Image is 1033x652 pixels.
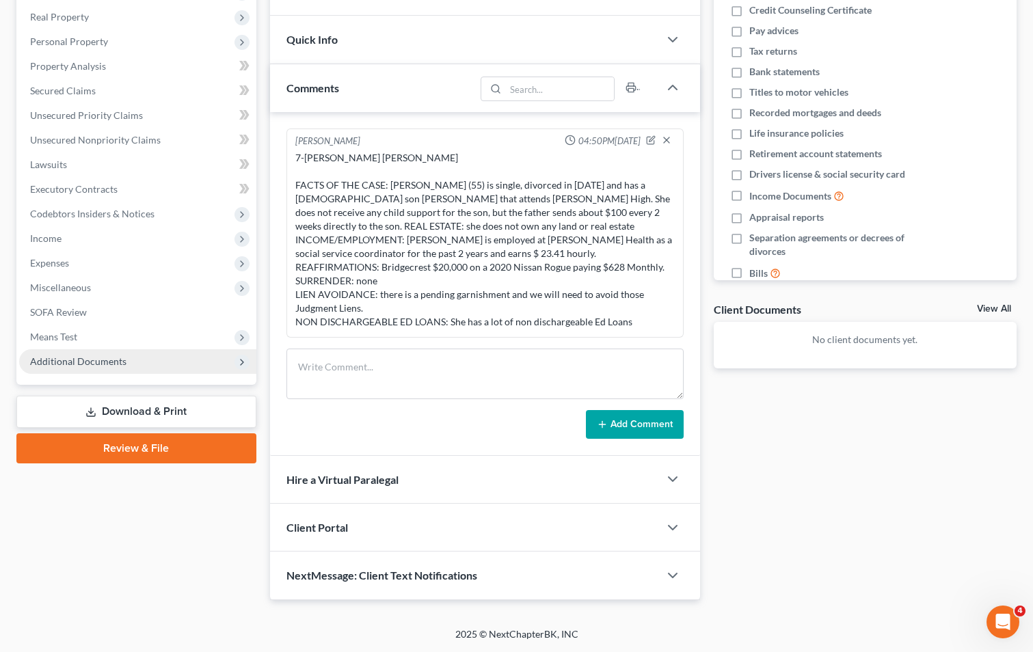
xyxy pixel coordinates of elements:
span: Lawsuits [30,159,67,170]
p: No client documents yet. [725,333,1006,347]
span: Secured Claims [30,85,96,96]
a: Secured Claims [19,79,256,103]
span: Income [30,232,62,244]
span: Codebtors Insiders & Notices [30,208,155,219]
span: Client Portal [286,521,348,534]
span: 4 [1015,606,1025,616]
span: 04:50PM[DATE] [578,135,641,148]
span: Unsecured Nonpriority Claims [30,134,161,146]
a: Unsecured Priority Claims [19,103,256,128]
span: Life insurance policies [749,126,844,140]
input: Search... [505,77,614,100]
span: SOFA Review [30,306,87,318]
span: Drivers license & social security card [749,167,905,181]
span: Bills [749,267,768,280]
a: Lawsuits [19,152,256,177]
span: Credit Counseling Certificate [749,3,872,17]
div: 7-[PERSON_NAME] [PERSON_NAME] FACTS OF THE CASE: [PERSON_NAME] (55) is single, divorced in [DATE]... [295,151,675,329]
span: Miscellaneous [30,282,91,293]
a: Download & Print [16,396,256,428]
div: Client Documents [714,302,801,316]
span: Comments [286,81,339,94]
span: Real Property [30,11,89,23]
span: Hire a Virtual Paralegal [286,473,399,486]
span: Retirement account statements [749,147,882,161]
a: Unsecured Nonpriority Claims [19,128,256,152]
span: Expenses [30,257,69,269]
iframe: Intercom live chat [987,606,1019,638]
span: Unsecured Priority Claims [30,109,143,121]
a: View All [977,304,1011,314]
a: SOFA Review [19,300,256,325]
span: Means Test [30,331,77,342]
span: Separation agreements or decrees of divorces [749,231,930,258]
span: Executory Contracts [30,183,118,195]
span: Appraisal reports [749,210,824,224]
span: Personal Property [30,36,108,47]
a: Property Analysis [19,54,256,79]
span: Tax returns [749,44,797,58]
a: Review & File [16,433,256,463]
span: Pay advices [749,24,799,38]
div: [PERSON_NAME] [295,135,360,148]
span: Income Documents [749,189,831,203]
span: Additional Documents [30,355,126,367]
a: Executory Contracts [19,177,256,202]
span: Property Analysis [30,60,106,72]
span: Quick Info [286,33,338,46]
button: Add Comment [586,410,684,439]
span: Bank statements [749,65,820,79]
span: Titles to motor vehicles [749,85,848,99]
span: NextMessage: Client Text Notifications [286,569,477,582]
span: Recorded mortgages and deeds [749,106,881,120]
div: 2025 © NextChapterBK, INC [127,627,907,652]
